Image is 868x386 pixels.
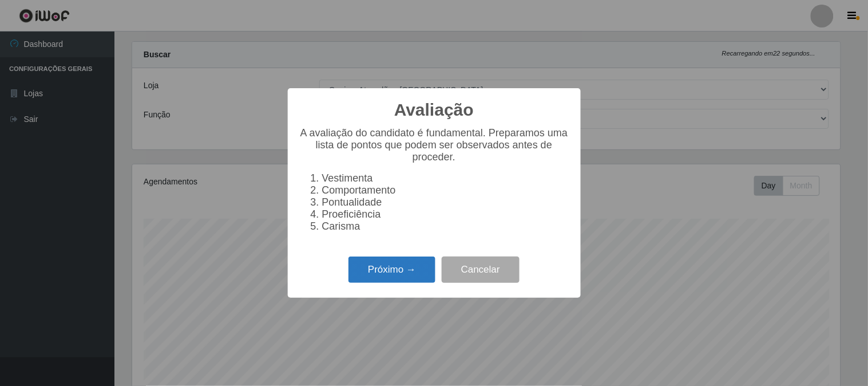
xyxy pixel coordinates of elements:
[394,100,474,120] h2: Avaliação
[348,257,435,283] button: Próximo →
[442,257,520,283] button: Cancelar
[322,184,569,196] li: Comportamento
[322,196,569,208] li: Pontualidade
[322,220,569,233] li: Carisma
[322,208,569,220] li: Proeficiência
[299,127,569,163] p: A avaliação do candidato é fundamental. Preparamos uma lista de pontos que podem ser observados a...
[322,172,569,184] li: Vestimenta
